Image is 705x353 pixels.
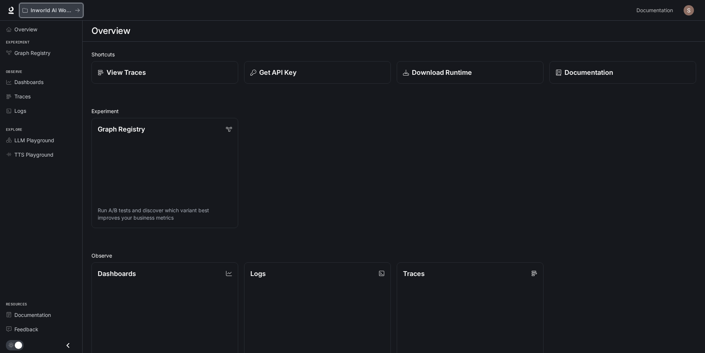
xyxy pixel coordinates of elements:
img: User avatar [684,5,694,15]
a: TTS Playground [3,148,79,161]
a: View Traces [91,61,238,84]
span: Documentation [14,311,51,319]
a: Traces [3,90,79,103]
a: Logs [3,104,79,117]
span: Graph Registry [14,49,51,57]
p: Logs [250,269,266,279]
span: Documentation [636,6,673,15]
span: Logs [14,107,26,115]
a: Download Runtime [397,61,543,84]
p: Download Runtime [412,67,472,77]
span: Traces [14,92,31,100]
a: Documentation [549,61,696,84]
a: Graph Registry [3,46,79,59]
p: Run A/B tests and discover which variant best improves your business metrics [98,207,232,221]
span: Feedback [14,325,38,333]
h1: Overview [91,24,130,38]
button: Close drawer [60,338,76,353]
p: Documentation [565,67,613,77]
p: Get API Key [259,67,296,77]
a: Graph RegistryRun A/B tests and discover which variant best improves your business metrics [91,118,238,228]
p: Traces [403,269,425,279]
a: Documentation [633,3,678,18]
p: Inworld AI Wonderland [31,7,72,14]
button: Get API Key [244,61,391,84]
span: Overview [14,25,37,33]
a: Documentation [3,308,79,321]
button: All workspaces [19,3,83,18]
p: View Traces [107,67,146,77]
a: Overview [3,23,79,36]
a: Dashboards [3,76,79,88]
button: User avatar [681,3,696,18]
h2: Shortcuts [91,50,696,58]
span: Dashboards [14,78,44,86]
span: Dark mode toggle [15,341,22,349]
span: LLM Playground [14,136,54,144]
h2: Experiment [91,107,696,115]
p: Graph Registry [98,124,145,134]
a: LLM Playground [3,134,79,147]
span: TTS Playground [14,151,53,158]
p: Dashboards [98,269,136,279]
h2: Observe [91,252,696,259]
a: Feedback [3,323,79,336]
